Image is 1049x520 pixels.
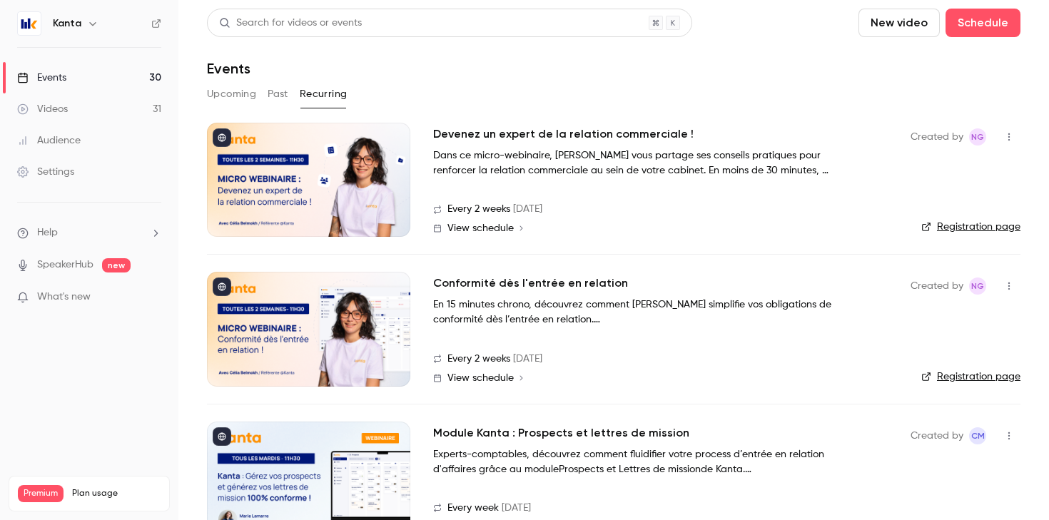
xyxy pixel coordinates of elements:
[433,148,861,178] p: Dans ce micro-webinaire, [PERSON_NAME] vous partage ses conseils pratiques pour renforcer la rela...
[37,290,91,305] span: What's new
[433,275,628,292] a: Conformité dès l'entrée en relation
[447,373,514,383] span: View schedule
[911,128,963,146] span: Created by
[433,449,527,459] strong: Experts-comptables
[946,9,1020,37] button: Schedule
[447,223,514,233] span: View schedule
[433,126,694,143] a: Devenez un expert de la relation commerciale !
[18,485,64,502] span: Premium
[219,16,362,31] div: Search for videos or events
[207,60,250,77] h1: Events
[17,133,81,148] div: Audience
[300,83,348,106] button: Recurring
[971,427,985,444] span: CM
[911,427,963,444] span: Created by
[37,225,58,240] span: Help
[921,369,1020,384] a: Registration page
[37,258,93,272] a: SpeakerHub
[559,464,701,474] strong: Prospects et Lettres de mission
[102,258,131,272] span: new
[433,447,861,477] p: , découvrez comment fluidifier votre process d’entrée en relation d'affaires grâce au module de K...
[17,165,74,179] div: Settings
[72,488,161,499] span: Plan usage
[207,83,256,106] button: Upcoming
[513,202,542,217] span: [DATE]
[144,291,161,304] iframe: Noticeable Trigger
[921,220,1020,234] a: Registration page
[447,501,499,516] span: Every week
[447,352,510,367] span: Every 2 weeks
[433,424,689,442] a: Module Kanta : Prospects et lettres de mission
[17,225,161,240] li: help-dropdown-opener
[911,277,963,295] span: Created by
[18,12,41,35] img: Kanta
[433,297,861,327] p: En 15 minutes chrono, découvrez comment [PERSON_NAME] simplifie vos obligations de conformité dès...
[969,427,986,444] span: Charlotte MARTEL
[53,16,81,31] h6: Kanta
[969,128,986,146] span: Nicolas Guitard
[513,352,542,367] span: [DATE]
[433,223,888,234] a: View schedule
[17,71,66,85] div: Events
[447,202,510,217] span: Every 2 weeks
[971,128,984,146] span: NG
[268,83,288,106] button: Past
[502,501,531,516] span: [DATE]
[17,102,68,116] div: Videos
[433,372,888,384] a: View schedule
[971,277,984,295] span: NG
[858,9,940,37] button: New video
[969,277,986,295] span: Nicolas Guitard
